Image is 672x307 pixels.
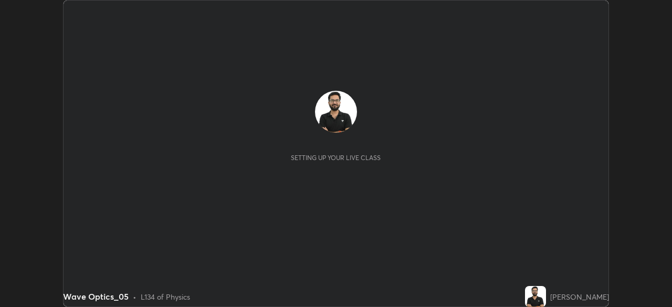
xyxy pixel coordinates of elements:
div: Setting up your live class [291,154,381,162]
div: [PERSON_NAME] [550,291,609,302]
div: • [133,291,136,302]
div: Wave Optics_05 [63,290,129,303]
div: L134 of Physics [141,291,190,302]
img: 3ea2000428aa4a359c25bd563e59faa7.jpg [315,91,357,133]
img: 3ea2000428aa4a359c25bd563e59faa7.jpg [525,286,546,307]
